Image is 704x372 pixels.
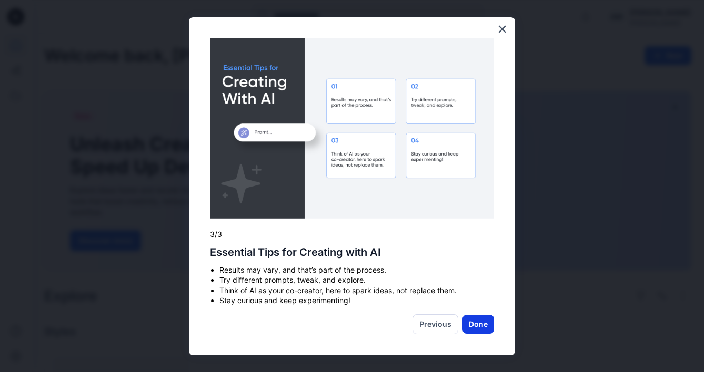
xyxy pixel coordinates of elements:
li: Stay curious and keep experimenting! [219,295,494,306]
button: Previous [413,314,458,334]
p: 3/3 [210,229,494,240]
li: Think of AI as your co-creator, here to spark ideas, not replace them. [219,285,494,296]
button: Done [462,315,494,334]
h2: Essential Tips for Creating with AI [210,246,494,259]
li: Try different prompts, tweak, and explore. [219,275,494,285]
button: Close [497,20,507,37]
li: Results may vary, and that’s part of the process. [219,265,494,275]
